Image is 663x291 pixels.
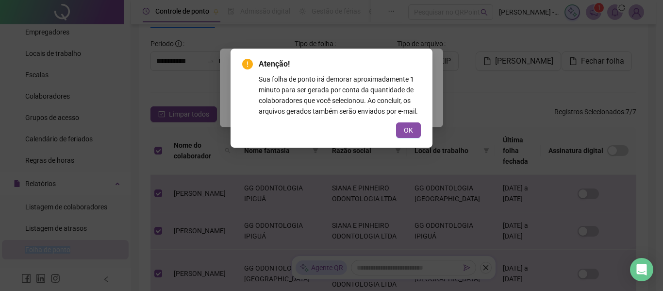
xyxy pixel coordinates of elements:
[259,74,421,117] div: Sua folha de ponto irá demorar aproximadamente 1 minuto para ser gerada por conta da quantidade d...
[242,59,253,69] span: exclamation-circle
[630,258,653,281] div: Open Intercom Messenger
[259,58,421,70] span: Atenção!
[396,122,421,138] button: OK
[404,125,413,136] span: OK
